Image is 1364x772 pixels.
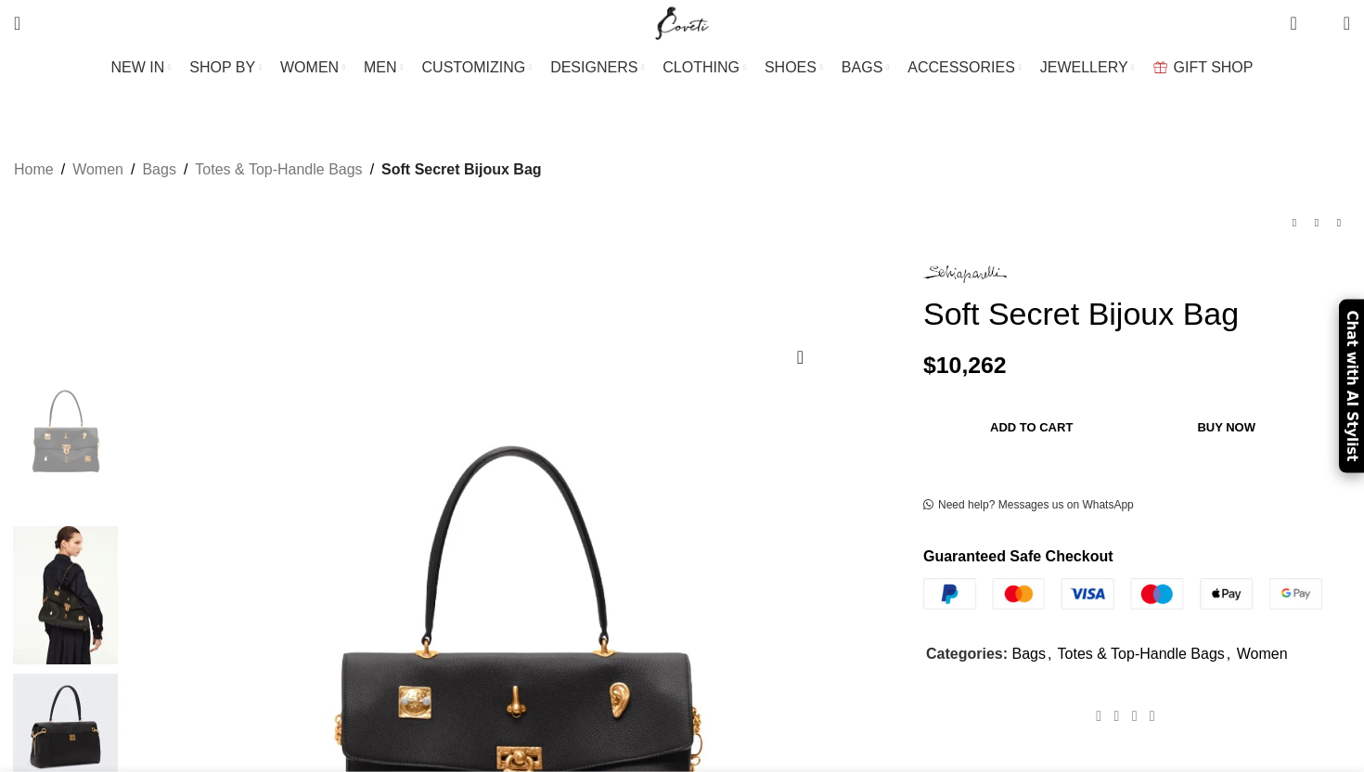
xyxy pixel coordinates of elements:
span: 0 [1292,9,1306,23]
a: Bags [142,158,175,182]
a: X social link [1108,703,1126,730]
span: MEN [364,58,397,76]
a: Search [5,5,30,42]
a: Bags [1011,646,1045,662]
a: Totes & Top-Handle Bags [195,158,362,182]
a: NEW IN [111,49,172,86]
span: NEW IN [111,58,165,76]
a: Pinterest social link [1126,703,1143,730]
a: Need help? Messages us on WhatsApp [923,498,1134,513]
img: Soft Secret Bijoux Bag [9,378,122,517]
a: SHOP BY [189,49,262,86]
span: Categories: [926,646,1008,662]
img: Schiaparelli [923,265,1007,283]
span: SHOP BY [189,58,255,76]
a: 0 [1280,5,1306,42]
a: Next product [1328,212,1350,234]
a: Home [14,158,54,182]
button: Add to cart [933,407,1130,446]
a: ACCESSORIES [907,49,1022,86]
a: WhatsApp social link [1143,703,1161,730]
span: BAGS [842,58,882,76]
a: Site logo [651,14,714,30]
a: MEN [364,49,403,86]
a: Women [72,158,123,182]
a: Previous product [1283,212,1306,234]
a: GIFT SHOP [1153,49,1254,86]
span: 0 [1315,19,1329,32]
a: CLOTHING [663,49,746,86]
img: guaranteed-safe-checkout-bordered.j [923,578,1322,610]
img: Schiaparelli bags [9,526,122,665]
a: Women [1237,646,1288,662]
a: Facebook social link [1090,703,1108,730]
button: Buy now [1139,407,1313,446]
a: JEWELLERY [1040,49,1135,86]
span: , [1048,642,1051,666]
span: DESIGNERS [550,58,637,76]
span: $ [923,353,936,378]
a: BAGS [842,49,889,86]
a: SHOES [765,49,823,86]
span: CUSTOMIZING [422,58,526,76]
div: My Wishlist [1311,5,1330,42]
h1: Soft Secret Bijoux Bag [923,295,1350,333]
strong: Guaranteed Safe Checkout [923,548,1113,564]
span: SHOES [765,58,817,76]
span: WOMEN [280,58,339,76]
img: GiftBag [1153,61,1167,73]
a: Totes & Top-Handle Bags [1058,646,1225,662]
div: Main navigation [5,49,1359,86]
span: JEWELLERY [1040,58,1128,76]
bdi: 10,262 [923,353,1007,378]
span: ACCESSORIES [907,58,1015,76]
span: CLOTHING [663,58,740,76]
nav: Breadcrumb [14,158,542,182]
span: Soft Secret Bijoux Bag [381,158,541,182]
a: CUSTOMIZING [422,49,533,86]
span: GIFT SHOP [1174,58,1254,76]
a: DESIGNERS [550,49,644,86]
span: , [1227,642,1230,666]
a: WOMEN [280,49,345,86]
